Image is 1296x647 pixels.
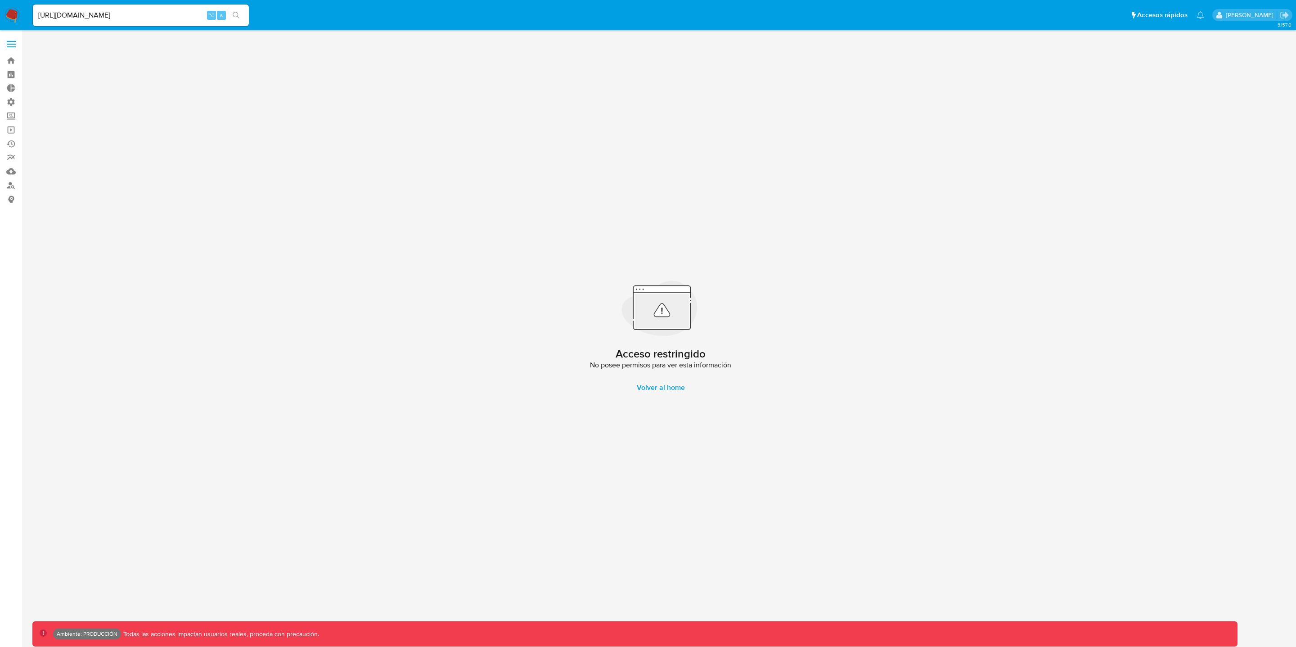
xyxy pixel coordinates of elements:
a: Volver al home [626,377,696,398]
a: Notificaciones [1197,11,1204,19]
h2: Acceso restringido [616,347,706,361]
span: Volver al home [637,377,685,398]
span: Accesos rápidos [1137,10,1188,20]
p: leidy.martinez@mercadolibre.com.co [1226,11,1277,19]
a: Salir [1280,10,1289,20]
input: Buscar usuario o caso... [33,9,249,21]
span: ⌥ [208,11,215,19]
p: Ambiente: PRODUCCIÓN [57,632,117,636]
button: search-icon [227,9,245,22]
span: s [220,11,223,19]
span: No posee permisos para ver esta información [590,361,731,370]
p: Todas las acciones impactan usuarios reales, proceda con precaución. [121,630,319,638]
